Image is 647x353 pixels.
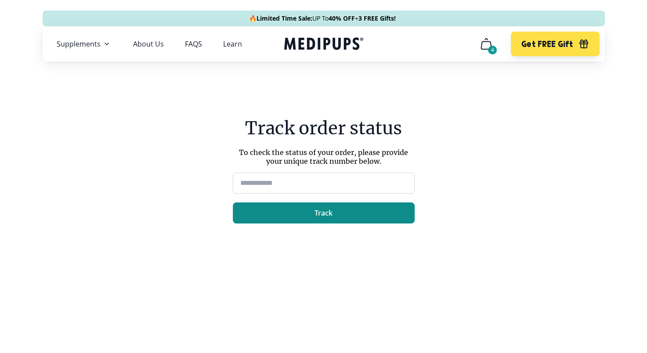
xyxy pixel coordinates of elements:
span: Track [314,209,333,217]
span: Get FREE Gift [521,39,573,49]
span: Supplements [57,40,101,48]
h3: Track order status [233,115,415,141]
button: Supplements [57,39,112,49]
span: 🔥 UP To + [249,14,396,23]
button: Get FREE Gift [511,32,599,56]
button: cart [476,33,497,54]
div: 4 [488,46,497,54]
a: Learn [223,40,242,48]
a: About Us [133,40,164,48]
button: Track [233,202,415,223]
p: To check the status of your order, please provide your unique track number below. [233,148,415,166]
a: Medipups [284,36,363,54]
a: FAQS [185,40,202,48]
